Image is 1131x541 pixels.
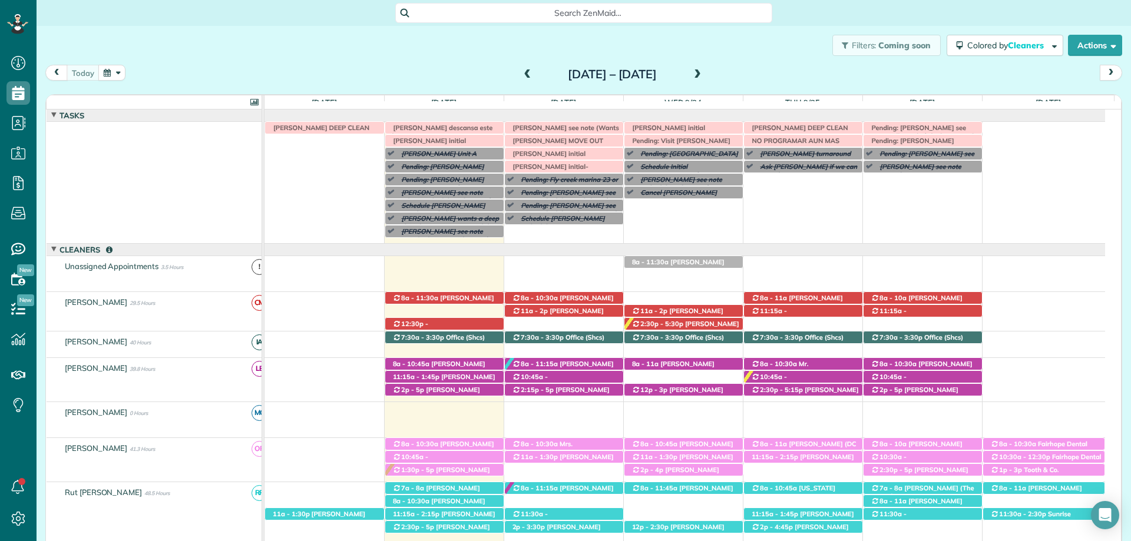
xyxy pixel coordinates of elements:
span: Tooth & Co. ([PHONE_NUMBER]) [990,466,1059,482]
span: [PERSON_NAME] ([PHONE_NUMBER]) [631,320,739,336]
div: [STREET_ADDRESS] [624,521,743,533]
div: 11940 [US_STATE] 181 - Fairhope, AL, 36532 [864,331,982,344]
span: [PERSON_NAME] initial [388,137,467,145]
span: Pending: [PERSON_NAME] [PERSON_NAME] for 2PM (Client called and asked for his appt [DATE] to be m... [396,175,495,217]
span: 11:15a - 2:15p [871,307,907,323]
span: 12p - 3p [640,386,668,394]
div: 11940 [US_STATE] 181 - Fairhope, AL, 36532 [505,331,623,344]
span: 7a - 8a [401,484,425,492]
div: [STREET_ADDRESS] [864,292,982,304]
span: [PERSON_NAME] initial-[PERSON_NAME] [507,162,588,179]
span: Schedule [PERSON_NAME] (Schedule [PERSON_NAME] between the 22nd–27th or the 29th. Thanks) [515,214,613,248]
span: Cleaners [1008,40,1046,51]
span: 8a - 11:30a [401,294,439,302]
span: MC [252,405,267,421]
div: [STREET_ADDRESS][PERSON_NAME] [385,508,504,520]
div: [STREET_ADDRESS][PERSON_NAME] [744,305,862,317]
span: [PERSON_NAME] ([PHONE_NUMBER]) [512,307,604,323]
div: [STREET_ADDRESS] [505,292,623,304]
span: Schedule [PERSON_NAME] Initial (Initial Cleaning [PERSON_NAME] [PHONE_NUMBER] there is another cl... [396,201,499,277]
span: 8a - 11a [879,497,907,505]
div: [STREET_ADDRESS][PERSON_NAME] [385,451,504,463]
span: [PERSON_NAME] ([PHONE_NUMBER]) [871,440,963,456]
span: Pending: [PERSON_NAME] [396,162,485,171]
div: [STREET_ADDRESS] [983,482,1105,494]
span: 11:15a - 2:45p [751,307,788,323]
span: Pending: [GEOGRAPHIC_DATA] solamente puede con dos [PERSON_NAME], asignar Lemis con alguien mas [635,150,740,183]
span: [PERSON_NAME] [62,337,130,346]
span: Ask [PERSON_NAME] if we can move his service to 2 pm moving forward [755,162,859,188]
span: Cleaners [57,245,115,254]
span: 1:30p - 5p [401,466,435,474]
div: [STREET_ADDRESS][PERSON_NAME] [983,508,1105,520]
span: Filters: [852,40,877,51]
span: 8a - 10a [879,440,907,448]
span: [PERSON_NAME] ([PHONE_NUMBER]) [751,315,825,331]
h2: [DATE] – [DATE] [539,68,686,81]
span: Office (Shcs) ([PHONE_NUMBER]) [392,333,485,350]
span: CM [252,295,267,311]
div: [STREET_ADDRESS] [624,482,743,494]
span: [PERSON_NAME] ([PHONE_NUMBER]) [272,510,365,526]
span: Pending: [PERSON_NAME] see note (Call to ask if she has moved into her house downstairs to update... [866,124,974,165]
span: 8a - 10:30a [998,440,1037,448]
div: [GEOGRAPHIC_DATA] [385,384,504,396]
span: 8a - 11:30a [631,258,670,266]
span: 2p - 3:30p [512,523,546,531]
div: [STREET_ADDRESS] [864,451,982,463]
button: today [67,65,100,81]
div: [STREET_ADDRESS] [505,305,623,317]
span: 11:30a - 2:30p [871,510,907,526]
span: [PERSON_NAME] ([PHONE_NUMBER]) [871,497,963,513]
span: [PERSON_NAME] [62,443,130,453]
span: Pending: [PERSON_NAME] see note (Schedule a cleaning needs to be at the latest the [DATE] anytime... [515,201,619,277]
span: 8a - 10:30a [879,360,917,368]
div: [STREET_ADDRESS] [385,371,504,383]
span: 8a - 10a [879,294,907,302]
span: 41.3 Hours [130,446,155,452]
div: [STREET_ADDRESS] [624,256,743,268]
div: [STREET_ADDRESS] [385,482,504,494]
span: 40 Hours [130,339,151,346]
span: [PERSON_NAME] ([PHONE_NUMBER]) [631,484,733,500]
span: 11a - 2p [640,307,668,315]
span: 2:15p - 5p [520,386,554,394]
span: [PERSON_NAME] ([PHONE_NUMBER]) [751,386,859,402]
span: 8a - 11:15a [520,484,558,492]
span: Office (Shcs) ([PHONE_NUMBER]) [871,333,964,350]
span: [PERSON_NAME] ([PHONE_NUMBER]) [392,461,466,477]
span: 2p - 4p [640,466,664,474]
span: [PERSON_NAME] ([PHONE_NUMBER]) [512,294,614,310]
span: 7:30a - 3:30p [401,333,445,341]
span: NO PROGRAMAR AUN MAS [PERSON_NAME] ESTE DIA [746,137,840,153]
div: [STREET_ADDRESS] [983,464,1105,476]
span: 2:30p - 5p [401,523,435,531]
span: [PERSON_NAME] ([PHONE_NUMBER]) [871,315,944,331]
div: 11940 [US_STATE] 181 - Fairhope, AL, 36532 [624,331,743,344]
button: prev [45,65,68,81]
span: [PERSON_NAME] ([PHONE_NUMBER]) [631,386,723,402]
div: [STREET_ADDRESS] [505,451,623,463]
span: [PERSON_NAME] ([PHONE_NUMBER]) [512,518,586,535]
div: [STREET_ADDRESS] [744,358,862,370]
span: [PERSON_NAME] ([PHONE_NUMBER]) [512,453,614,469]
span: [PERSON_NAME] initial [627,124,706,132]
span: 8a - 10:30a [759,360,798,368]
span: [PERSON_NAME] ([PHONE_NUMBER]) [751,510,854,526]
span: [PERSON_NAME] (DC LAWN) ([PHONE_NUMBER], [PHONE_NUMBER]) [751,440,856,465]
span: [PERSON_NAME] ([PHONE_NUMBER]) [392,294,494,310]
span: Office (Shcs) ([PHONE_NUMBER]) [512,333,605,350]
div: [STREET_ADDRESS] [864,358,982,370]
span: 11a - 1:30p [272,510,310,518]
span: 7a - 8a [879,484,903,492]
span: New [17,294,34,306]
div: [STREET_ADDRESS] [864,305,982,317]
span: [PERSON_NAME] ([PHONE_NUMBER]) [751,453,854,469]
span: 7:30a - 3:30p [640,333,684,341]
span: 10:30a - 1:45p [871,453,907,469]
span: [DATE] [429,98,459,107]
span: 10:30a - 12:30p [998,453,1050,461]
span: [PERSON_NAME] ([PHONE_NUMBER]) [392,386,480,402]
span: OP [252,441,267,457]
span: [PERSON_NAME] DEEP CLEAN [PERSON_NAME] [746,124,848,140]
